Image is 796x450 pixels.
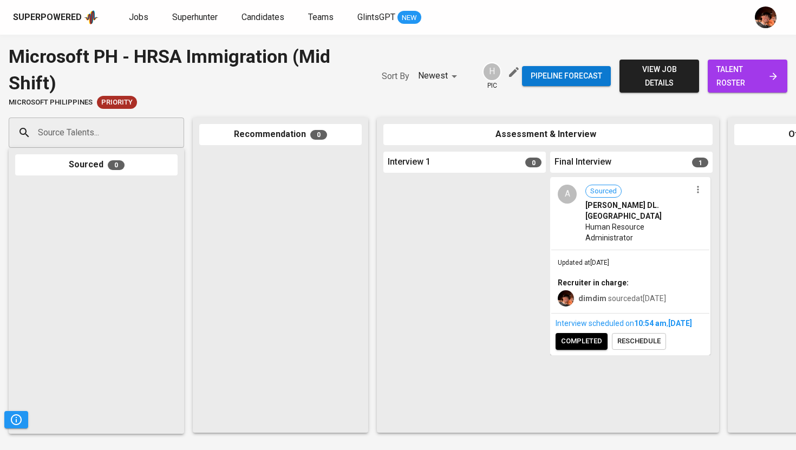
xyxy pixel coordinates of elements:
[97,97,137,108] span: Priority
[586,186,621,197] span: Sourced
[308,11,336,24] a: Teams
[15,154,178,175] div: Sourced
[172,11,220,24] a: Superhunter
[558,278,629,287] b: Recruiter in charge:
[668,319,692,328] span: [DATE]
[4,411,28,428] button: Pipeline Triggers
[242,12,284,22] span: Candidates
[13,11,82,24] div: Superpowered
[561,335,602,348] span: completed
[558,185,577,204] div: A
[628,63,690,89] span: view job details
[308,12,334,22] span: Teams
[578,294,606,303] b: dimdim
[418,69,448,82] p: Newest
[585,200,691,221] span: [PERSON_NAME] DL. [GEOGRAPHIC_DATA]
[129,11,151,24] a: Jobs
[418,66,461,86] div: Newest
[97,96,137,109] div: New Job received from Demand Team
[310,130,327,140] span: 0
[617,335,661,348] span: reschedule
[9,43,360,96] div: Microsoft PH - HRSA Immigration (Mid Shift)
[692,158,708,167] span: 1
[525,158,541,167] span: 0
[178,132,180,134] button: Open
[357,11,421,24] a: GlintsGPT NEW
[634,319,667,328] span: 10:54 AM
[550,177,710,355] div: ASourced[PERSON_NAME] DL. [GEOGRAPHIC_DATA]Human Resource AdministratorUpdated at[DATE]Recruiter ...
[755,6,777,28] img: diemas@glints.com
[556,318,705,329] div: Interview scheduled on ,
[397,12,421,23] span: NEW
[388,156,430,168] span: Interview 1
[554,156,611,168] span: Final Interview
[716,63,779,89] span: talent roster
[13,9,99,25] a: Superpoweredapp logo
[357,12,395,22] span: GlintsGPT
[531,69,602,83] span: Pipeline forecast
[199,124,362,145] div: Recommendation
[558,290,574,306] img: diemas@glints.com
[585,221,691,243] span: Human Resource Administrator
[578,294,666,303] span: sourced at [DATE]
[558,259,609,266] span: Updated at [DATE]
[522,66,611,86] button: Pipeline forecast
[482,62,501,90] div: pic
[84,9,99,25] img: app logo
[242,11,286,24] a: Candidates
[612,333,666,350] button: reschedule
[382,70,409,83] p: Sort By
[556,333,608,350] button: completed
[129,12,148,22] span: Jobs
[172,12,218,22] span: Superhunter
[482,62,501,81] div: H
[383,124,713,145] div: Assessment & Interview
[708,60,787,93] a: talent roster
[108,160,125,170] span: 0
[619,60,699,93] button: view job details
[9,97,93,108] span: Microsoft Philippines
